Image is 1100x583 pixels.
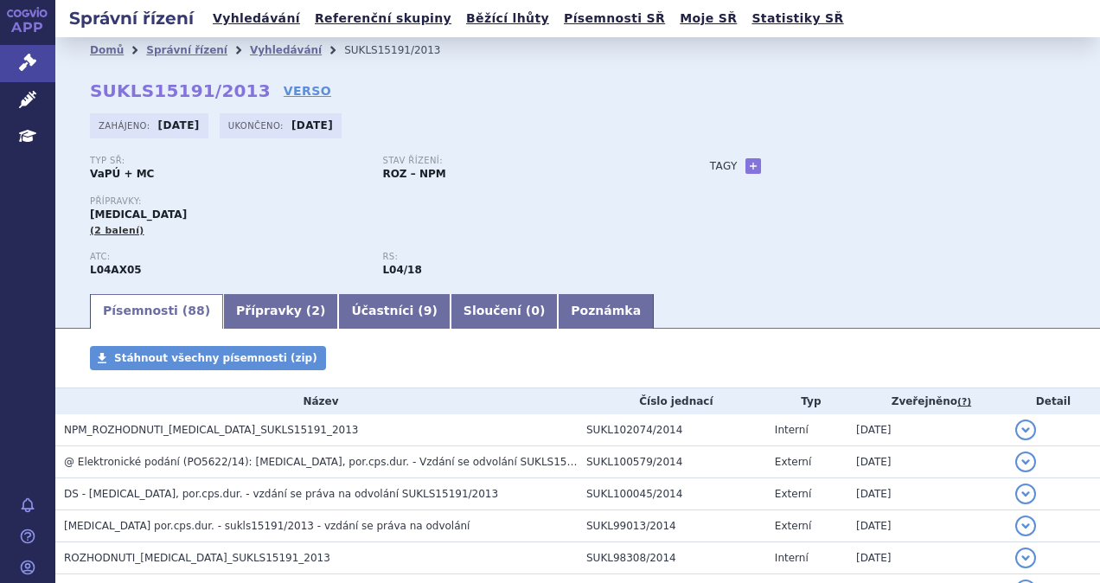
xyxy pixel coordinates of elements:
a: Stáhnout všechny písemnosti (zip) [90,346,326,370]
a: VERSO [284,82,331,99]
a: Vyhledávání [250,44,322,56]
span: Interní [775,552,809,564]
p: RS: [382,252,657,262]
span: Zahájeno: [99,119,153,132]
td: SUKL100045/2014 [578,478,766,510]
h2: Správní řízení [55,6,208,30]
strong: [DATE] [291,119,333,131]
span: 2 [311,304,320,317]
p: Stav řízení: [382,156,657,166]
h3: Tagy [710,156,738,176]
p: Přípravky: [90,196,675,207]
span: [MEDICAL_DATA] [90,208,187,221]
a: Účastníci (9) [338,294,450,329]
p: Typ SŘ: [90,156,365,166]
span: Externí [775,488,811,500]
span: Ukončeno: [228,119,287,132]
p: ATC: [90,252,365,262]
a: Statistiky SŘ [746,7,848,30]
button: detail [1015,420,1036,440]
abbr: (?) [957,396,971,408]
button: detail [1015,548,1036,568]
th: Typ [766,388,847,414]
th: Zveřejněno [847,388,1007,414]
td: SUKL100579/2014 [578,446,766,478]
span: 88 [188,304,204,317]
span: Externí [775,456,811,468]
a: Poznámka [558,294,654,329]
td: [DATE] [847,478,1007,510]
span: 0 [531,304,540,317]
a: Sloučení (0) [451,294,558,329]
span: NPM_ROZHODNUTI_Esbriet_SUKLS15191_2013 [64,424,358,436]
th: Číslo jednací [578,388,766,414]
strong: PIRFENIDON [90,264,142,276]
a: Písemnosti (88) [90,294,223,329]
td: [DATE] [847,510,1007,542]
span: 9 [424,304,432,317]
button: detail [1015,484,1036,504]
span: @ Elektronické podání (PO5622/14): Esbriet, por.cps.dur. - Vzdání se odvolání SUKLS15191/2013 [64,456,617,468]
td: [DATE] [847,414,1007,446]
button: detail [1015,516,1036,536]
strong: [DATE] [158,119,200,131]
a: Moje SŘ [675,7,742,30]
span: Externí [775,520,811,532]
th: Název [55,388,578,414]
li: SUKLS15191/2013 [344,37,463,63]
strong: VaPÚ + MC [90,168,154,180]
a: Běžící lhůty [461,7,554,30]
span: DS - Esbriet, por.cps.dur. - vzdání se práva na odvolání SUKLS15191/2013 [64,488,498,500]
span: Interní [775,424,809,436]
button: detail [1015,452,1036,472]
td: SUKL102074/2014 [578,414,766,446]
a: Domů [90,44,124,56]
span: (2 balení) [90,225,144,236]
td: SUKL98308/2014 [578,542,766,574]
strong: ROZ – NPM [382,168,445,180]
a: Přípravky (2) [223,294,338,329]
a: Písemnosti SŘ [559,7,670,30]
strong: SUKLS15191/2013 [90,80,271,101]
a: Vyhledávání [208,7,305,30]
a: Správní řízení [146,44,227,56]
td: SUKL99013/2014 [578,510,766,542]
strong: pirfenidon [382,264,421,276]
span: ROZHODNUTI_Esbriet_SUKLS15191_2013 [64,552,330,564]
th: Detail [1007,388,1100,414]
a: + [745,158,761,174]
td: [DATE] [847,446,1007,478]
td: [DATE] [847,542,1007,574]
span: Esbriet por.cps.dur. - sukls15191/2013 - vzdání se práva na odvolání [64,520,470,532]
a: Referenční skupiny [310,7,457,30]
span: Stáhnout všechny písemnosti (zip) [114,352,317,364]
